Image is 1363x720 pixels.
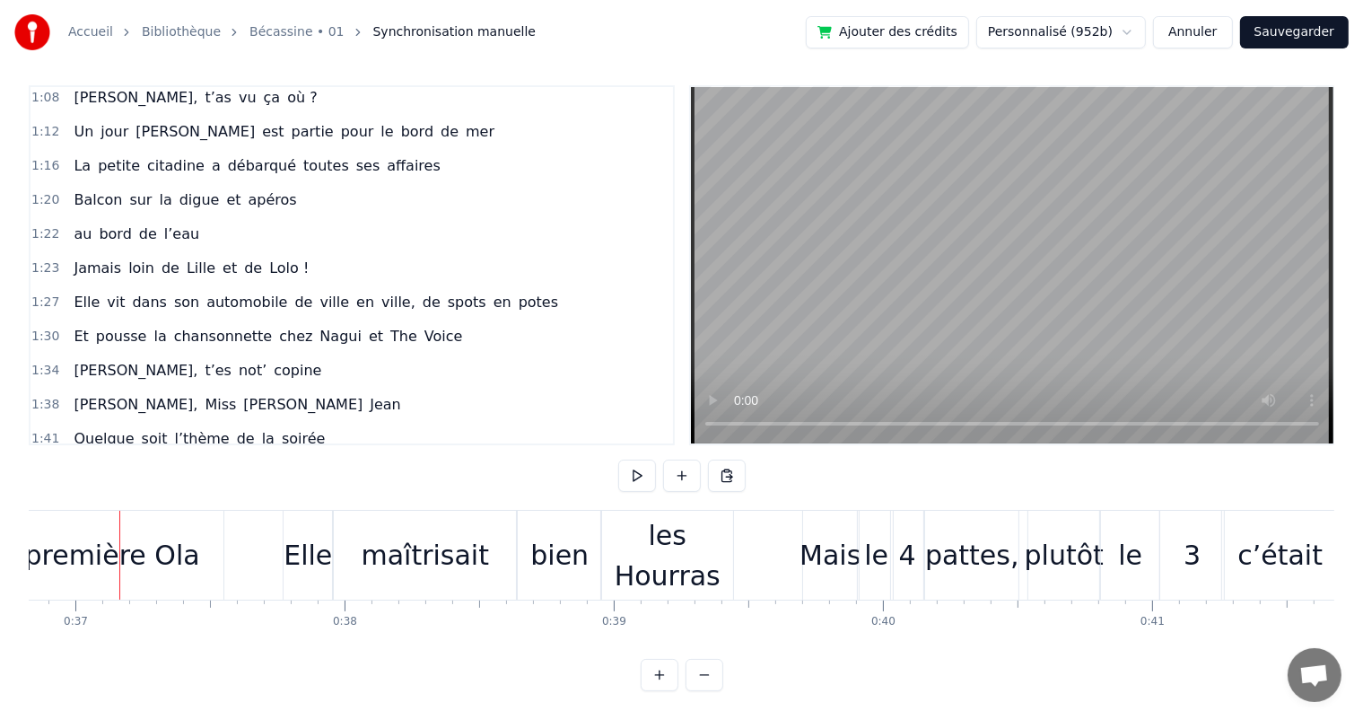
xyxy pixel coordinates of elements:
[72,189,124,210] span: Balcon
[285,87,319,108] span: où ?
[464,121,496,142] span: mer
[318,292,351,312] span: ville
[105,292,127,312] span: vit
[152,326,168,347] span: la
[226,155,298,176] span: débarqué
[31,430,59,448] span: 1:41
[601,515,733,596] div: les Hourras
[339,121,376,142] span: pour
[333,615,357,629] div: 0:38
[864,535,888,575] div: le
[267,258,310,278] span: Lolo !
[72,428,135,449] span: Quelque
[354,155,382,176] span: ses
[367,326,385,347] span: et
[806,16,969,48] button: Ajouter des crédits
[799,535,861,575] div: Mais
[602,615,626,629] div: 0:39
[385,155,441,176] span: affaires
[31,225,59,243] span: 1:22
[203,394,238,415] span: Miss
[72,87,199,108] span: [PERSON_NAME],
[99,121,130,142] span: jour
[172,326,275,347] span: chansonnette
[31,328,59,346] span: 1:30
[242,258,264,278] span: de
[277,326,314,347] span: chez
[205,292,289,312] span: automobile
[31,123,59,141] span: 1:12
[31,294,59,312] span: 1:27
[379,121,395,142] span: le
[64,615,88,629] div: 0:37
[362,535,490,575] div: maîtrisait
[1240,16,1349,48] button: Sauvegarder
[127,258,156,278] span: loin
[421,292,442,312] span: de
[145,155,206,176] span: citadine
[72,360,199,381] span: [PERSON_NAME],
[262,87,283,108] span: ça
[14,14,50,50] img: youka
[247,189,299,210] span: apéros
[280,428,327,449] span: soirée
[97,224,133,244] span: bord
[439,121,460,142] span: de
[134,121,257,142] span: [PERSON_NAME]
[373,23,537,41] span: Synchronisation manuelle
[142,23,221,41] a: Bibliothèque
[72,155,92,176] span: La
[446,292,488,312] span: spots
[157,189,173,210] span: la
[31,396,59,414] span: 1:38
[871,615,896,629] div: 0:40
[899,535,916,575] div: 4
[96,155,142,176] span: petite
[1237,535,1323,575] div: c’était
[31,191,59,209] span: 1:20
[241,394,364,415] span: [PERSON_NAME]
[221,258,239,278] span: et
[172,292,201,312] span: son
[925,535,1019,575] div: pattes,
[72,121,95,142] span: Un
[290,121,336,142] span: partie
[1184,535,1201,575] div: 3
[178,189,222,210] span: digue
[210,155,223,176] span: a
[423,326,465,347] span: Voice
[492,292,513,312] span: en
[31,362,59,380] span: 1:34
[31,259,59,277] span: 1:23
[94,326,149,347] span: pousse
[172,428,231,449] span: l’thème
[380,292,417,312] span: ville,
[1288,648,1341,702] div: Ouvrir le chat
[284,535,332,575] div: Elle
[1140,615,1165,629] div: 0:41
[237,360,268,381] span: not’
[203,360,233,381] span: t’es
[72,292,101,312] span: Elle
[1118,535,1142,575] div: le
[318,326,363,347] span: Nagui
[160,258,181,278] span: de
[1153,16,1232,48] button: Annuler
[272,360,323,381] span: copine
[301,155,351,176] span: toutes
[140,428,170,449] span: soit
[293,292,314,312] span: de
[530,535,589,575] div: bien
[203,87,233,108] span: t’as
[517,292,560,312] span: potes
[72,326,90,347] span: Et
[185,258,217,278] span: Lille
[1025,535,1104,575] div: plutôt
[399,121,435,142] span: bord
[72,224,93,244] span: au
[72,394,199,415] span: [PERSON_NAME],
[260,121,285,142] span: est
[162,224,201,244] span: l’eau
[31,157,59,175] span: 1:16
[72,258,123,278] span: Jamais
